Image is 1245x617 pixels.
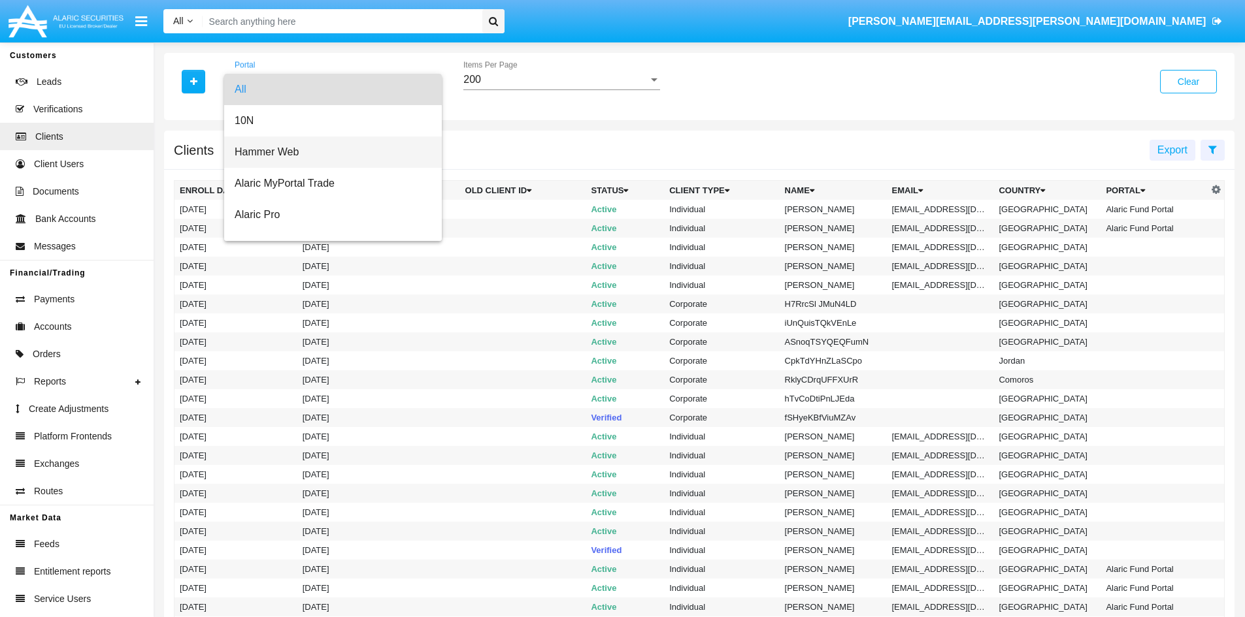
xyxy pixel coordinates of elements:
[235,136,431,168] span: Hammer Web
[235,74,431,105] span: All
[235,168,431,199] span: Alaric MyPortal Trade
[235,230,431,262] span: Alaric Fund Portal
[235,105,431,136] span: 10N
[235,199,431,230] span: Alaric Pro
